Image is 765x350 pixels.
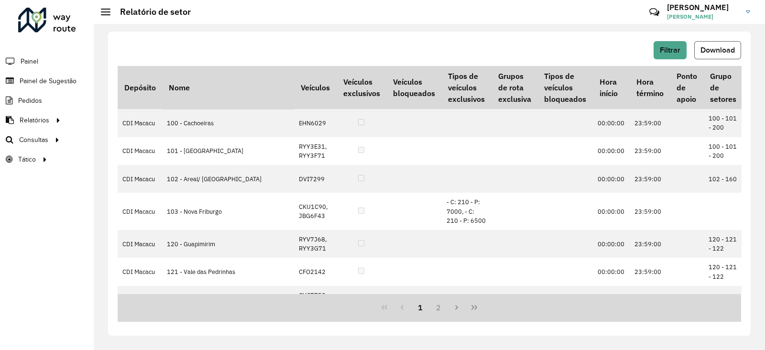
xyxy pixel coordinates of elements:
a: Contato Rápido [644,2,665,22]
td: 23:59:00 [630,137,670,165]
h3: [PERSON_NAME] [667,3,739,12]
td: EHN6029 [294,109,336,137]
th: Depósito [118,66,162,109]
td: 103 - Nova Friburgo [162,193,294,230]
td: 00:00:00 [593,286,630,341]
td: CDI Macacu [118,193,162,230]
th: Veículos exclusivos [337,66,386,109]
td: 23:59:00 [630,109,670,137]
button: Download [694,41,741,59]
td: 100 - 101 - 200 [704,109,743,137]
span: Download [700,46,735,54]
h2: Relatório de setor [110,7,191,17]
td: - C: 210 - P: 7000, - C: 210 - P: 6500 [442,193,492,230]
button: 2 [429,298,448,317]
td: CDI Macacu [118,258,162,285]
th: Tipos de veículos exclusivos [442,66,492,109]
td: CDI Macacu [118,286,162,341]
span: Painel [21,56,38,66]
td: 23:59:00 [630,165,670,193]
td: 100 - 101 - 200 [704,137,743,165]
button: 1 [411,298,429,317]
span: Painel de Sugestão [20,76,76,86]
td: 120 - Guapimirim [162,230,294,258]
th: Hora término [630,66,670,109]
td: CKU1C90, JBG6F43 [294,193,336,230]
td: 23:59:00 [630,286,670,341]
th: Nome [162,66,294,109]
td: CUJ7753, RTD5A90, RYV7G48, RYV7I28, RYY4D41 [294,286,336,341]
td: CDI Macacu [118,230,162,258]
th: Ponto de apoio [670,66,703,109]
td: 00:00:00 [593,165,630,193]
th: Hora início [593,66,630,109]
td: CDI Macacu [118,109,162,137]
td: 120 - 121 - 122 [704,258,743,285]
td: 23:59:00 [630,193,670,230]
td: 00:00:00 [593,258,630,285]
span: Pedidos [18,96,42,106]
th: Veículos [294,66,336,109]
td: 102 - Areal/ [GEOGRAPHIC_DATA] [162,165,294,193]
td: 00:00:00 [593,109,630,137]
td: RYY3E31, RYY3F71 [294,137,336,165]
td: 120 - 121 - 122 [704,286,743,341]
button: Filtrar [654,41,687,59]
th: Tipos de veículos bloqueados [537,66,592,109]
td: 100 - Cachoeiras [162,109,294,137]
td: 00:00:00 [593,137,630,165]
th: Veículos bloqueados [386,66,441,109]
td: 101 - [GEOGRAPHIC_DATA] [162,137,294,165]
td: CFO2142 [294,258,336,285]
span: Relatórios [20,115,49,125]
td: 122 - Magé [162,286,294,341]
td: 23:59:00 [630,230,670,258]
span: [PERSON_NAME] [667,12,739,21]
button: Next Page [448,298,466,317]
span: Filtrar [660,46,680,54]
td: 120 - 121 - 122 [704,230,743,258]
td: DVI7299 [294,165,336,193]
td: CDI Macacu [118,165,162,193]
td: CDI Macacu [118,137,162,165]
th: Grupos de rota exclusiva [492,66,537,109]
td: 00:00:00 [593,230,630,258]
td: 121 - Vale das Pedrinhas [162,258,294,285]
td: RYV7J68, RYY3G71 [294,230,336,258]
span: Tático [18,154,36,164]
span: Consultas [19,135,48,145]
td: 102 - 160 [704,165,743,193]
button: Last Page [465,298,483,317]
th: Grupo de setores [704,66,743,109]
td: 23:59:00 [630,258,670,285]
td: 00:00:00 [593,193,630,230]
